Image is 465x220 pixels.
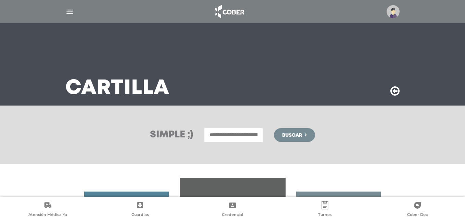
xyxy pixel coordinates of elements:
[65,80,169,97] h3: Cartilla
[94,201,186,219] a: Guardias
[387,5,400,18] img: profile-placeholder.svg
[28,212,67,218] span: Atención Médica Ya
[279,201,371,219] a: Turnos
[222,212,243,218] span: Credencial
[150,130,193,140] h3: Simple ;)
[371,201,464,219] a: Cober Doc
[282,133,302,138] span: Buscar
[318,212,332,218] span: Turnos
[1,201,94,219] a: Atención Médica Ya
[211,3,247,20] img: logo_cober_home-white.png
[274,128,315,142] button: Buscar
[407,212,428,218] span: Cober Doc
[65,8,74,16] img: Cober_menu-lines-white.svg
[186,201,279,219] a: Credencial
[131,212,149,218] span: Guardias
